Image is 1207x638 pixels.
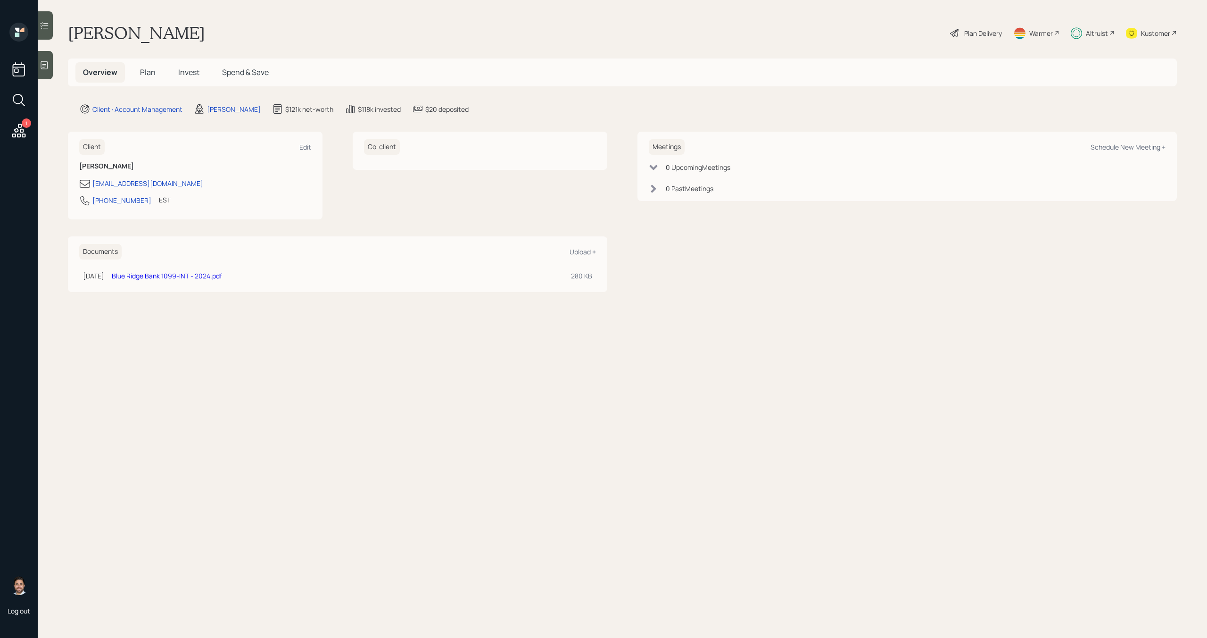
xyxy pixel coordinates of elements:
[571,271,592,281] div: 280 KB
[92,104,182,114] div: Client · Account Management
[79,139,105,155] h6: Client
[112,271,222,280] a: Blue Ridge Bank 1099-INT - 2024.pdf
[666,184,713,193] div: 0 Past Meeting s
[79,162,311,170] h6: [PERSON_NAME]
[92,178,203,188] div: [EMAIL_ADDRESS][DOMAIN_NAME]
[649,139,685,155] h6: Meetings
[22,118,31,128] div: 1
[140,67,156,77] span: Plan
[79,244,122,260] h6: Documents
[299,143,311,151] div: Edit
[83,67,117,77] span: Overview
[83,271,104,281] div: [DATE]
[68,23,205,43] h1: [PERSON_NAME]
[358,104,401,114] div: $118k invested
[425,104,469,114] div: $20 deposited
[222,67,269,77] span: Spend & Save
[178,67,199,77] span: Invest
[964,28,1002,38] div: Plan Delivery
[159,195,171,205] div: EST
[92,195,151,205] div: [PHONE_NUMBER]
[364,139,400,155] h6: Co-client
[207,104,261,114] div: [PERSON_NAME]
[285,104,333,114] div: $121k net-worth
[666,162,730,172] div: 0 Upcoming Meeting s
[8,606,30,615] div: Log out
[9,576,28,595] img: michael-russo-headshot.png
[1029,28,1053,38] div: Warmer
[1086,28,1108,38] div: Altruist
[570,247,596,256] div: Upload +
[1141,28,1170,38] div: Kustomer
[1091,143,1166,151] div: Schedule New Meeting +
